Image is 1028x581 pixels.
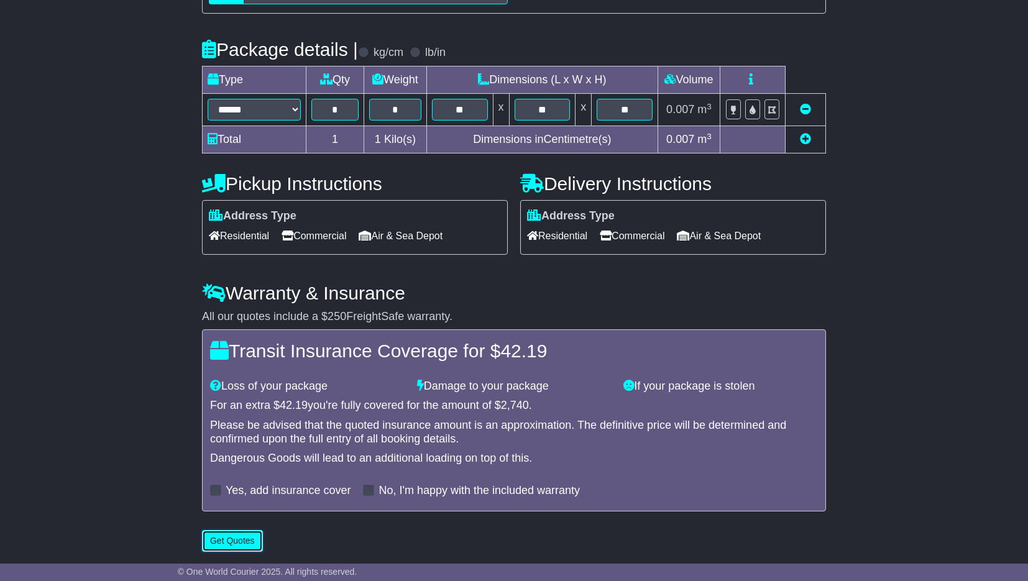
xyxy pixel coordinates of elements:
[617,380,824,393] div: If your package is stolen
[328,310,346,323] span: 250
[203,126,306,153] td: Total
[800,103,811,116] a: Remove this item
[202,39,358,60] h4: Package details |
[306,66,364,94] td: Qty
[203,66,306,94] td: Type
[364,126,426,153] td: Kilo(s)
[210,452,818,465] div: Dangerous Goods will lead to an additional loading on top of this.
[426,66,658,94] td: Dimensions (L x W x H)
[364,66,426,94] td: Weight
[600,226,664,245] span: Commercial
[666,133,694,145] span: 0.007
[202,310,826,324] div: All our quotes include a $ FreightSafe warranty.
[520,173,826,194] h4: Delivery Instructions
[202,530,263,552] button: Get Quotes
[210,341,818,361] h4: Transit Insurance Coverage for $
[204,380,411,393] div: Loss of your package
[501,399,529,411] span: 2,740
[379,484,580,498] label: No, I'm happy with the included warranty
[666,103,694,116] span: 0.007
[210,399,818,413] div: For an extra $ you're fully covered for the amount of $ .
[493,94,509,126] td: x
[280,399,308,411] span: 42.19
[677,226,761,245] span: Air & Sea Depot
[178,567,357,577] span: © One World Courier 2025. All rights reserved.
[202,283,826,303] h4: Warranty & Insurance
[425,46,446,60] label: lb/in
[210,419,818,446] div: Please be advised that the quoted insurance amount is an approximation. The definitive price will...
[375,133,381,145] span: 1
[658,66,720,94] td: Volume
[306,126,364,153] td: 1
[500,341,547,361] span: 42.19
[527,209,615,223] label: Address Type
[359,226,443,245] span: Air & Sea Depot
[800,133,811,145] a: Add new item
[282,226,346,245] span: Commercial
[576,94,592,126] td: x
[426,126,658,153] td: Dimensions in Centimetre(s)
[411,380,618,393] div: Damage to your package
[697,133,712,145] span: m
[226,484,351,498] label: Yes, add insurance cover
[209,226,269,245] span: Residential
[707,102,712,111] sup: 3
[707,132,712,141] sup: 3
[527,226,587,245] span: Residential
[697,103,712,116] span: m
[209,209,296,223] label: Address Type
[202,173,508,194] h4: Pickup Instructions
[374,46,403,60] label: kg/cm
